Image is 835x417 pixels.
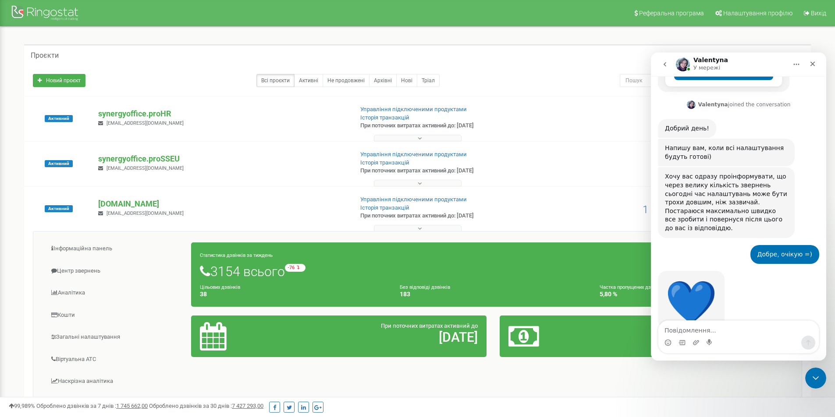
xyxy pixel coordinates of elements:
[98,108,346,119] p: synergyoffice.proHR
[200,291,387,298] h4: 38
[805,368,826,389] iframe: Intercom live chat
[200,252,273,258] small: Статистика дзвінків за тиждень
[98,198,346,210] p: [DOMAIN_NAME]
[643,203,704,216] span: 1 848,88 USD
[40,371,192,392] a: Наскрізна аналітика
[360,106,467,112] a: Управління підключеними продуктами
[45,160,73,167] span: Активний
[40,260,192,282] a: Центр звернень
[381,322,478,329] span: При поточних витратах активний до
[360,212,543,220] p: При поточних витратах активний до: [DATE]
[360,114,409,121] a: Історія транзакцій
[360,204,409,211] a: Історія транзакцій
[98,153,346,165] p: synergyoffice.proSSEU
[232,403,263,409] u: 7 427 293,00
[40,282,192,304] a: Аналiтика
[40,326,192,348] a: Загальні налаштування
[40,349,192,370] a: Віртуальна АТС
[360,167,543,175] p: При поточних витратах активний до: [DATE]
[620,74,763,87] input: Пошук
[107,120,184,126] span: [EMAIL_ADDRESS][DOMAIN_NAME]
[294,74,323,87] a: Активні
[723,10,792,17] span: Налаштування профілю
[40,238,192,259] a: Інформаційна панель
[36,403,148,409] span: Оброблено дзвінків за 7 днів :
[360,159,409,166] a: Історія транзакцій
[605,330,786,344] h2: 1 848,65 $
[811,10,826,17] span: Вихід
[360,122,543,130] p: При поточних витратах активний до: [DATE]
[256,74,295,87] a: Всі проєкти
[600,284,664,290] small: Частка пропущених дзвінків
[107,165,184,171] span: [EMAIL_ADDRESS][DOMAIN_NAME]
[360,196,467,203] a: Управління підключеними продуктами
[107,210,184,216] span: [EMAIL_ADDRESS][DOMAIN_NAME]
[600,291,786,298] h4: 5,80 %
[396,74,417,87] a: Нові
[285,264,306,272] small: -76
[33,74,85,87] a: Новий проєкт
[45,205,73,212] span: Активний
[116,403,148,409] u: 1 745 662,00
[639,10,704,17] span: Реферальна програма
[323,74,370,87] a: Не продовжені
[40,305,192,326] a: Кошти
[297,330,478,344] h2: [DATE]
[651,53,826,361] iframe: Intercom live chat
[40,393,192,414] a: Колбек
[400,284,450,290] small: Без відповіді дзвінків
[200,264,786,279] h1: 3154 всього
[200,284,240,290] small: Цільових дзвінків
[9,403,35,409] span: 99,989%
[45,115,73,122] span: Активний
[149,403,263,409] span: Оброблено дзвінків за 30 днів :
[31,52,59,60] h5: Проєкти
[360,151,467,158] a: Управління підключеними продуктами
[417,74,440,87] a: Тріал
[400,291,586,298] h4: 183
[369,74,397,87] a: Архівні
